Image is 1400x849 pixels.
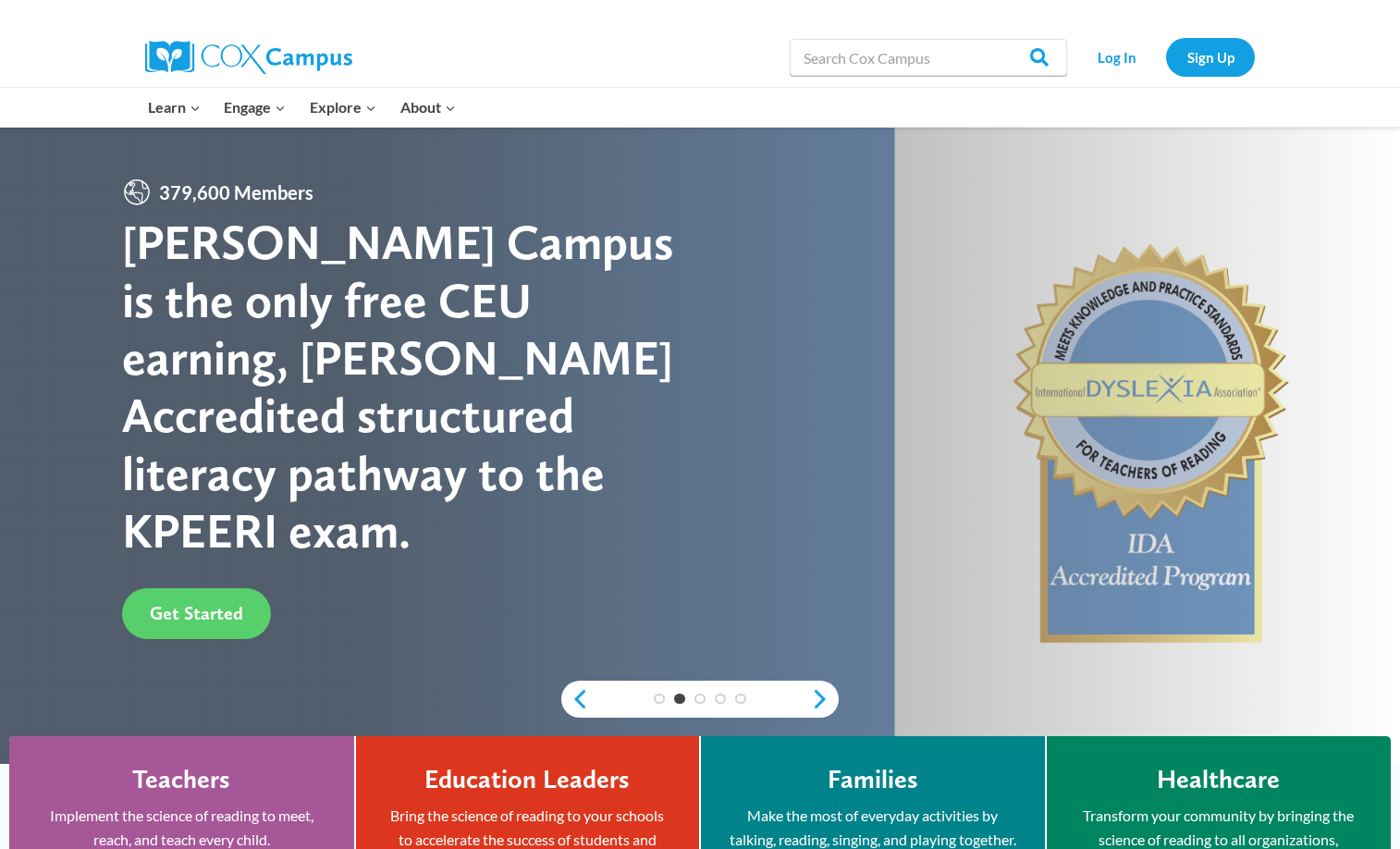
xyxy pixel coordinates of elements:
img: Cox Campus [145,41,352,74]
a: Log In [1076,38,1157,76]
nav: Primary Navigation [136,88,467,127]
h4: Education Leaders [424,764,630,795]
span: Get Started [150,602,243,624]
span: Explore [310,95,376,119]
h4: Teachers [132,764,230,795]
input: Search Cox Campus [790,39,1067,76]
a: Get Started [122,588,271,639]
span: Engage [224,95,286,119]
h4: Healthcare [1157,764,1280,795]
a: Sign Up [1166,38,1255,76]
h4: Families [828,764,918,795]
span: About [400,95,456,119]
div: [PERSON_NAME] Campus is the only free CEU earning, [PERSON_NAME] Accredited structured literacy p... [122,214,700,560]
nav: Secondary Navigation [1076,38,1255,76]
span: Learn [148,95,201,119]
span: 379,600 Members [152,178,321,207]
